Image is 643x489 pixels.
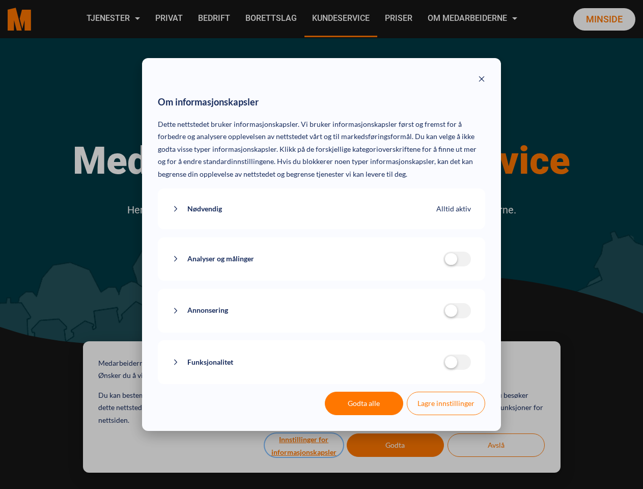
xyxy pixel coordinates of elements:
[158,94,259,111] span: Om informasjonskapsler
[158,118,485,181] p: Dette nettstedet bruker informasjonskapsler. Vi bruker informasjonskapsler først og fremst for å ...
[172,253,443,265] button: Analyser og målinger
[325,392,403,415] button: Godta alle
[407,392,485,415] button: Lagre innstillinger
[187,356,233,369] span: Funksjonalitet
[172,356,443,369] button: Funksjonalitet
[172,304,443,317] button: Annonsering
[187,203,222,215] span: Nødvendig
[187,253,254,265] span: Analyser og målinger
[478,74,485,87] button: Close modal
[13,184,142,201] p: Jeg samtykker til Medarbeiderne AS sine vilkår for personvern og tjenester.
[3,185,9,192] input: Jeg samtykker til Medarbeiderne AS sine vilkår for personvern og tjenester.
[436,203,471,215] span: Alltid aktiv
[172,203,436,215] button: Nødvendig
[187,304,228,317] span: Annonsering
